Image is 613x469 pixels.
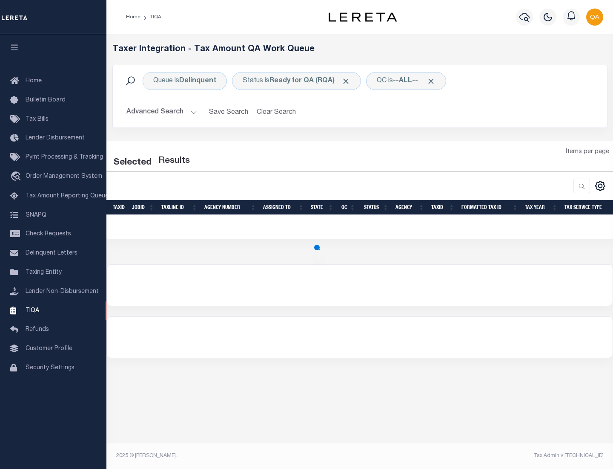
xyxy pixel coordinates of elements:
[26,154,103,160] span: Pymt Processing & Tracking
[109,200,129,215] th: TaxID
[126,104,197,121] button: Advanced Search
[359,200,392,215] th: Status
[26,135,85,141] span: Lender Disbursement
[126,14,140,20] a: Home
[26,365,74,371] span: Security Settings
[201,200,260,215] th: Agency Number
[129,200,158,215] th: JobID
[458,200,521,215] th: Formatted Tax ID
[586,9,603,26] img: svg+xml;base64,PHN2ZyB4bWxucz0iaHR0cDovL3d3dy53My5vcmcvMjAwMC9zdmciIHBvaW50ZXItZXZlbnRzPSJub25lIi...
[179,78,216,84] b: Delinquent
[26,307,39,313] span: TIQA
[26,346,72,352] span: Customer Profile
[143,72,227,90] div: Click to Edit
[566,148,609,157] span: Items per page
[158,200,201,215] th: TaxLine ID
[110,452,360,460] div: 2025 © [PERSON_NAME].
[337,200,359,215] th: QC
[113,156,152,170] div: Selected
[10,171,24,182] i: travel_explore
[366,452,604,460] div: Tax Admin v.[TECHNICAL_ID]
[232,72,361,90] div: Click to Edit
[521,200,561,215] th: Tax Year
[26,250,77,256] span: Delinquent Letters
[260,200,307,215] th: Assigned To
[26,212,46,218] span: SNAPQ
[269,78,350,84] b: Ready for QA (RQA)
[26,78,42,84] span: Home
[26,174,102,179] span: Order Management System
[393,78,418,84] b: --ALL--
[341,77,350,86] span: Click to Remove
[329,12,397,22] img: logo-dark.svg
[366,72,446,90] div: Click to Edit
[140,13,161,21] li: TIQA
[204,104,253,121] button: Save Search
[427,77,435,86] span: Click to Remove
[26,289,99,295] span: Lender Non-Disbursement
[26,327,49,333] span: Refunds
[26,97,66,103] span: Bulletin Board
[307,200,337,215] th: State
[428,200,458,215] th: TaxID
[26,116,49,122] span: Tax Bills
[253,104,300,121] button: Clear Search
[26,193,109,199] span: Tax Amount Reporting Queue
[392,200,428,215] th: Agency
[112,44,607,55] h5: Taxer Integration - Tax Amount QA Work Queue
[26,269,62,275] span: Taxing Entity
[158,154,190,168] label: Results
[26,231,71,237] span: Check Requests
